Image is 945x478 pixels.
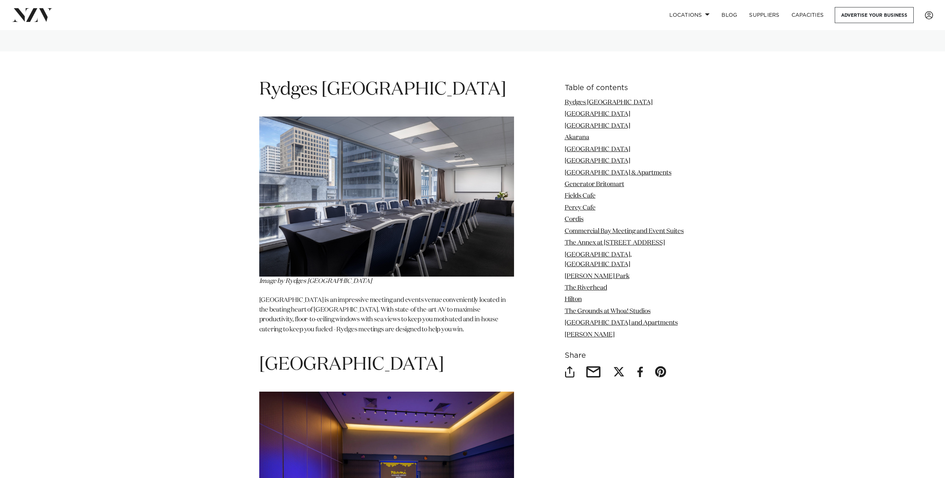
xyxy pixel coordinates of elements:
a: Commercial Bay Meeting and Event Suites [565,228,684,235]
img: nzv-logo.png [12,8,53,22]
h6: Table of contents [565,84,686,92]
a: [GEOGRAPHIC_DATA] and Apartments [565,320,678,326]
a: Cordis [565,216,584,223]
a: Locations [663,7,716,23]
a: Capacities [786,7,830,23]
a: Percy Cafe [565,205,596,211]
h6: Share [565,352,686,360]
p: [GEOGRAPHIC_DATA] is an impressive meeting and events venue conveniently located in the beating h... [259,296,514,345]
h1: Rydges [GEOGRAPHIC_DATA] [259,78,514,102]
a: Advertise your business [835,7,914,23]
a: [GEOGRAPHIC_DATA] [565,158,630,164]
a: [PERSON_NAME] [565,332,615,338]
a: The Annex at [STREET_ADDRESS] [565,240,665,246]
a: Fields Cafe [565,193,596,199]
a: SUPPLIERS [743,7,785,23]
a: [GEOGRAPHIC_DATA], [GEOGRAPHIC_DATA] [565,252,632,268]
a: [GEOGRAPHIC_DATA] & Apartments [565,170,672,176]
em: Image by Rydges [GEOGRAPHIC_DATA] [259,278,372,284]
a: Hilton [565,296,582,303]
a: [PERSON_NAME] Park [565,273,630,280]
a: [GEOGRAPHIC_DATA] [565,111,630,117]
a: BLOG [716,7,743,23]
a: [GEOGRAPHIC_DATA] [565,123,630,129]
h1: [GEOGRAPHIC_DATA] [259,353,514,377]
a: Akarana [565,134,589,141]
a: The Riverhead [565,285,607,291]
a: Rydges [GEOGRAPHIC_DATA] [565,99,653,106]
a: Generator Britomart [565,181,624,188]
a: The Grounds at Whoa! Studios [565,308,651,315]
a: [GEOGRAPHIC_DATA] [565,146,630,153]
